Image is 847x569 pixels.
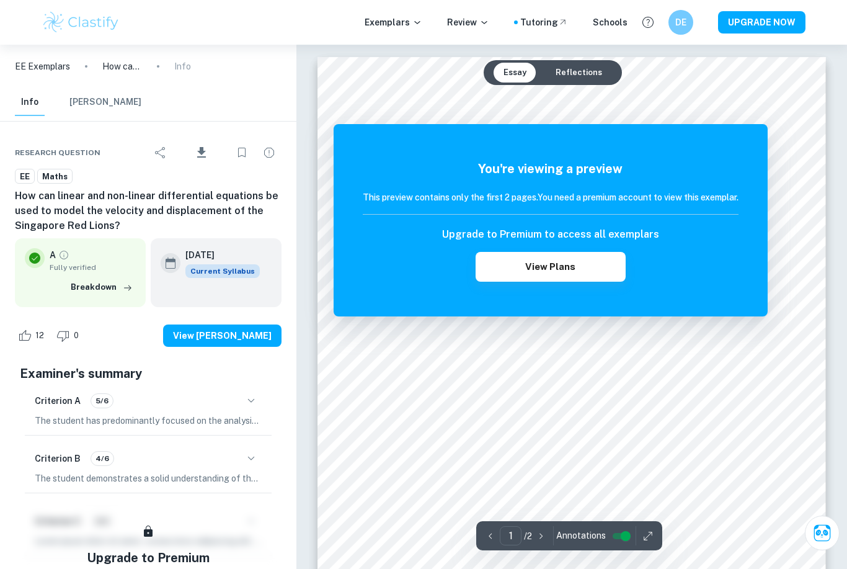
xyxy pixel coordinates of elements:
p: / 2 [524,529,532,543]
h6: [DATE] [185,248,250,262]
span: 12 [29,329,51,342]
span: Annotations [556,529,606,542]
span: 0 [67,329,86,342]
button: View Plans [476,252,626,282]
div: Bookmark [229,140,254,165]
p: A [50,248,56,262]
a: Schools [593,16,627,29]
p: Info [174,60,191,73]
a: Maths [37,169,73,184]
button: Essay [494,63,536,83]
span: 4/6 [91,453,113,464]
div: Download [175,137,227,169]
a: EE [15,169,35,184]
h6: Upgrade to Premium to access all exemplars [442,227,659,242]
span: 5/6 [91,395,113,406]
p: The student demonstrates a solid understanding of the mathematics associated with the selected to... [35,472,262,485]
button: [PERSON_NAME] [69,89,141,116]
h6: How can linear and non-linear differential equations be used to model the velocity and displaceme... [15,189,282,233]
button: Info [15,89,45,116]
h5: Examiner's summary [20,364,277,383]
button: Reflections [546,63,612,83]
span: Maths [38,171,72,183]
div: Share [148,140,173,165]
h6: Criterion A [35,394,81,408]
button: View [PERSON_NAME] [163,325,282,347]
button: Breakdown [68,278,136,297]
h6: This preview contains only the first 2 pages. You need a premium account to view this exemplar. [363,190,738,204]
span: Current Syllabus [185,264,260,278]
button: DE [668,10,693,35]
p: The student has predominantly focused on the analysis of both primary and secondary sources, effe... [35,414,262,428]
button: Ask Clai [805,516,840,550]
div: Report issue [257,140,282,165]
div: Like [15,326,51,346]
div: Dislike [53,326,86,346]
h5: You're viewing a preview [363,159,738,178]
a: Tutoring [520,16,568,29]
span: Fully verified [50,262,136,273]
button: UPGRADE NOW [718,11,805,34]
h5: Upgrade to Premium [87,549,210,567]
span: EE [16,171,34,183]
button: Help and Feedback [637,12,659,33]
h6: Criterion B [35,452,81,465]
a: Grade fully verified [58,249,69,261]
h6: DE [674,16,688,29]
span: Research question [15,147,100,158]
p: Review [447,16,489,29]
div: This exemplar is based on the current syllabus. Feel free to refer to it for inspiration/ideas wh... [185,264,260,278]
p: Exemplars [365,16,422,29]
img: Clastify logo [42,10,120,35]
p: How can linear and non-linear differential equations be used to model the velocity and displaceme... [102,60,142,73]
a: EE Exemplars [15,60,70,73]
